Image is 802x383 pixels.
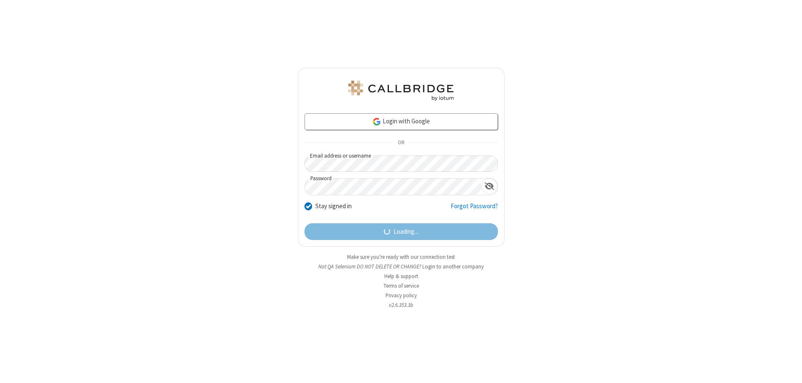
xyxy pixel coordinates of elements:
a: Privacy policy [386,292,417,299]
img: google-icon.png [372,117,381,126]
button: Login to another company [422,263,484,271]
div: Show password [481,179,497,194]
span: OR [394,137,408,149]
a: Login with Google [305,113,498,130]
li: Not QA Selenium DO NOT DELETE OR CHANGE? [298,263,505,271]
a: Terms of service [383,282,419,289]
input: Email address or username [305,156,498,172]
a: Forgot Password? [451,202,498,217]
a: Help & support [384,273,418,280]
input: Password [305,179,481,195]
button: Loading... [305,223,498,240]
img: QA Selenium DO NOT DELETE OR CHANGE [347,81,455,101]
li: v2.6.353.3b [298,301,505,309]
iframe: Chat [781,361,796,377]
label: Stay signed in [315,202,352,211]
a: Make sure you're ready with our connection test [347,253,455,260]
span: Loading... [393,227,418,237]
